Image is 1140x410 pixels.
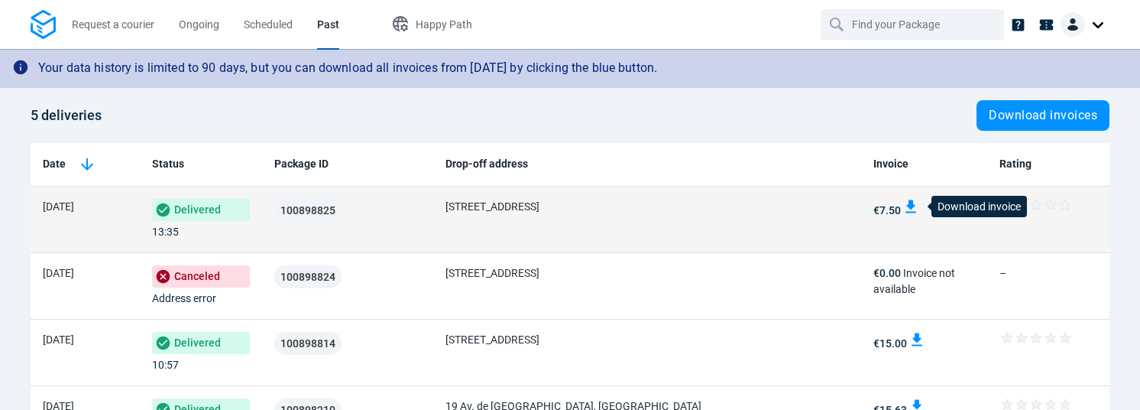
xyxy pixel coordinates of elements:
span: €7.50 [873,204,901,216]
img: Logo [31,10,56,40]
span: Past [317,18,339,31]
img: download invoice [903,199,918,214]
span: Scheduled [244,18,293,31]
span: 100898825 [280,205,335,216]
span: 100898814 [280,338,335,349]
button: 100898825 [274,199,342,222]
span: Address error [152,292,216,304]
th: Toggle SortBy [31,143,140,187]
div: Your data history is limited to 90 days, but you can download all invoices from [DATE] by clickin... [38,54,657,83]
span: 13:35 [152,226,179,238]
span: [STREET_ADDRESS] [445,267,539,279]
span: Download invoices [989,109,1097,122]
span: Delivered [152,199,250,221]
span: 100898824 [280,272,335,282]
span: 5 deliveries [31,107,102,123]
span: [DATE] [43,267,74,279]
span: Ongoing [179,18,219,31]
span: Invoice not available [873,267,955,295]
button: 100898824 [274,265,342,288]
span: €0.00 [873,267,901,279]
span: €15.00 [873,337,907,350]
span: Happy Path [416,18,472,31]
img: download invoice [909,332,925,347]
span: Status [152,156,184,172]
span: [STREET_ADDRESS] [445,334,539,346]
span: 10:57 [152,359,179,371]
span: Delivered [152,332,250,354]
span: Rating [999,156,1032,172]
span: Request a courier [72,18,154,31]
span: [DATE] [43,334,74,346]
span: Canceled [152,265,250,288]
span: Invoice [873,156,908,172]
span: Package ID [274,156,329,172]
input: Find your Package [852,10,976,39]
button: Download invoices [976,100,1109,131]
img: Client [1061,12,1085,37]
span: Date [43,156,66,172]
img: sorting [78,155,96,174]
span: Drop-off address [445,156,528,172]
span: [STREET_ADDRESS] [445,200,539,213]
span: – [999,267,1006,279]
span: Download invoice [938,200,1021,213]
button: 100898814 [274,332,342,355]
span: [DATE] [43,200,74,213]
